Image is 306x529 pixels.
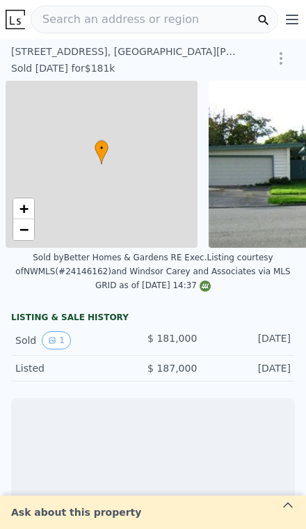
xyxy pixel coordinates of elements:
[11,45,236,58] div: [STREET_ADDRESS] , [GEOGRAPHIC_DATA][PERSON_NAME] , WA 98274
[15,361,104,375] div: Listed
[267,45,295,72] button: Show Options
[42,331,71,349] button: View historical data
[147,333,197,344] span: $ 181,000
[147,363,197,374] span: $ 187,000
[13,219,34,240] a: Zoom out
[13,198,34,219] a: Zoom in
[19,200,29,217] span: +
[11,61,115,75] div: Sold [DATE] for $181k
[95,140,108,164] div: •
[33,253,207,262] div: Sold by Better Homes & Gardens RE Exec .
[200,281,211,292] img: NWMLS Logo
[11,312,295,326] div: LISTING & SALE HISTORY
[95,142,108,155] span: •
[15,253,290,290] div: Listing courtesy of NWMLS (#24146162) and Windsor Carey and Associates via MLS GRID as of [DATE] ...
[202,331,291,349] div: [DATE]
[6,10,25,29] img: Lotside
[202,361,291,375] div: [DATE]
[3,505,150,519] div: Ask about this property
[31,11,199,28] span: Search an address or region
[15,331,104,349] div: Sold
[19,221,29,238] span: −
